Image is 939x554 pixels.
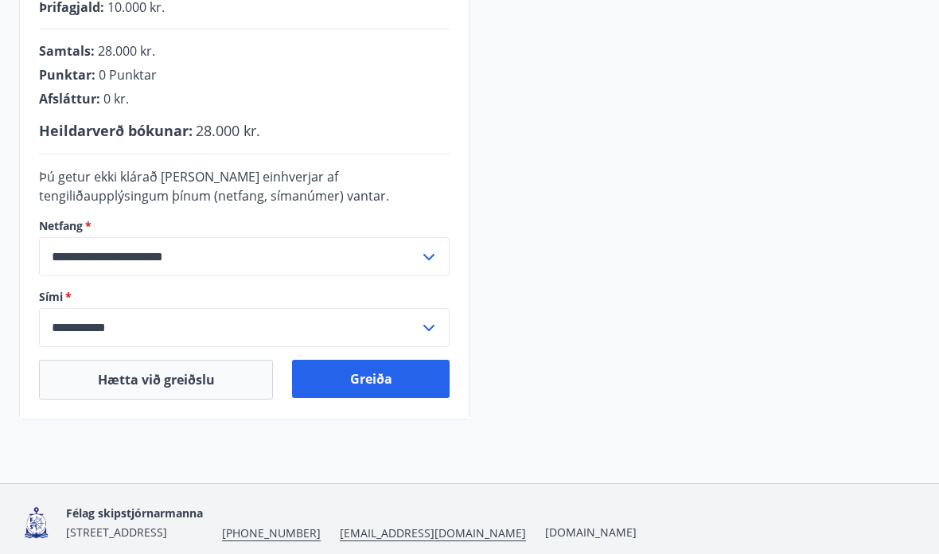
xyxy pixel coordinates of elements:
[39,218,450,234] label: Netfang
[39,90,100,107] span: Afsláttur :
[39,168,389,205] span: Þú getur ekki klárað [PERSON_NAME] einhverjar af tengiliðaupplýsingum þínum (netfang, símanúmer) ...
[98,42,155,60] span: 28.000 kr.
[39,289,450,305] label: Sími
[39,42,95,60] span: Samtals :
[292,360,450,398] button: Greiða
[66,505,203,521] span: Félag skipstjórnarmanna
[66,525,167,540] span: [STREET_ADDRESS]
[39,66,95,84] span: Punktar :
[103,90,129,107] span: 0 kr.
[196,121,260,140] span: 28.000 kr.
[39,121,193,140] span: Heildarverð bókunar :
[99,66,157,84] span: 0 Punktar
[545,525,637,540] a: [DOMAIN_NAME]
[39,360,273,400] button: Hætta við greiðslu
[19,505,53,540] img: 4fX9JWmG4twATeQ1ej6n556Sc8UHidsvxQtc86h8.png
